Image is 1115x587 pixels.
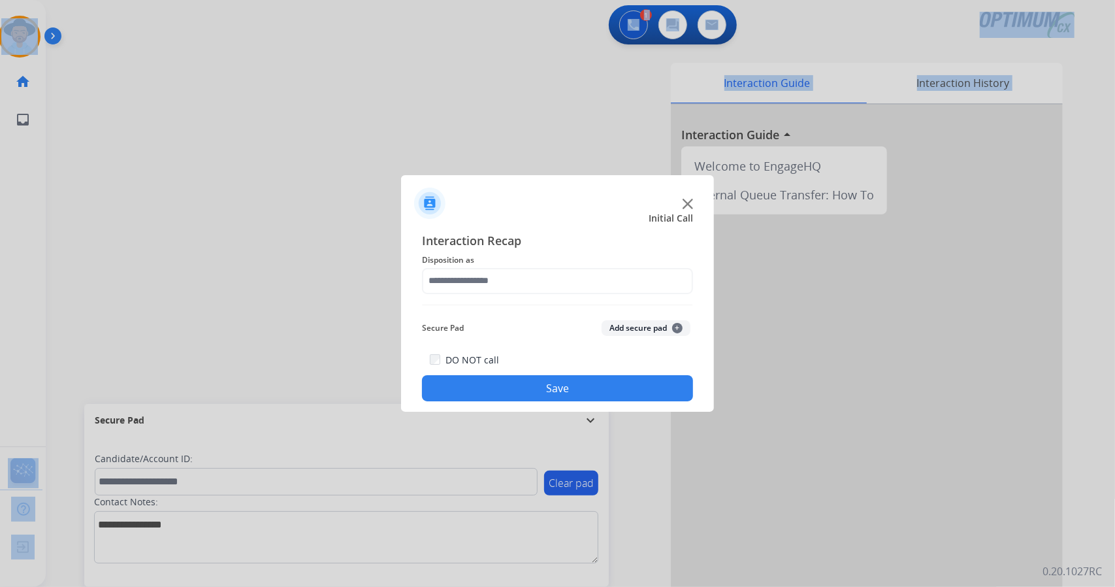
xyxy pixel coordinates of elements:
span: Interaction Recap [422,231,693,252]
img: contactIcon [414,188,445,219]
img: contact-recap-line.svg [422,305,693,305]
button: Add secure pad+ [602,320,690,336]
span: Initial Call [649,212,693,225]
button: Save [422,375,693,401]
label: DO NOT call [445,354,499,367]
span: Disposition as [422,252,693,268]
span: + [672,323,683,333]
span: Secure Pad [422,320,464,336]
p: 0.20.1027RC [1042,563,1102,579]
